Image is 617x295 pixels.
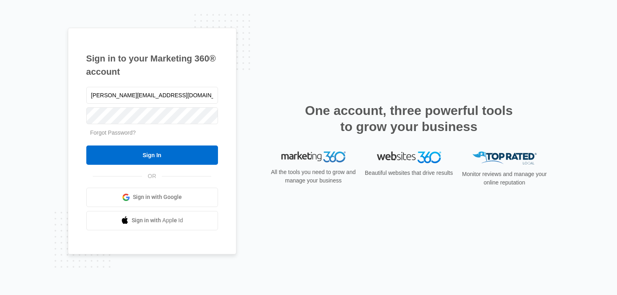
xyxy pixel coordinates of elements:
[269,168,358,185] p: All the tools you need to grow and manage your business
[133,193,182,201] span: Sign in with Google
[86,52,218,78] h1: Sign in to your Marketing 360® account
[90,129,136,136] a: Forgot Password?
[281,152,346,163] img: Marketing 360
[142,172,162,180] span: OR
[460,170,550,187] p: Monitor reviews and manage your online reputation
[86,145,218,165] input: Sign In
[377,152,441,163] img: Websites 360
[86,188,218,207] a: Sign in with Google
[472,152,537,165] img: Top Rated Local
[303,102,515,135] h2: One account, three powerful tools to grow your business
[364,169,454,177] p: Beautiful websites that drive results
[86,87,218,104] input: Email
[132,216,183,225] span: Sign in with Apple Id
[86,211,218,230] a: Sign in with Apple Id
